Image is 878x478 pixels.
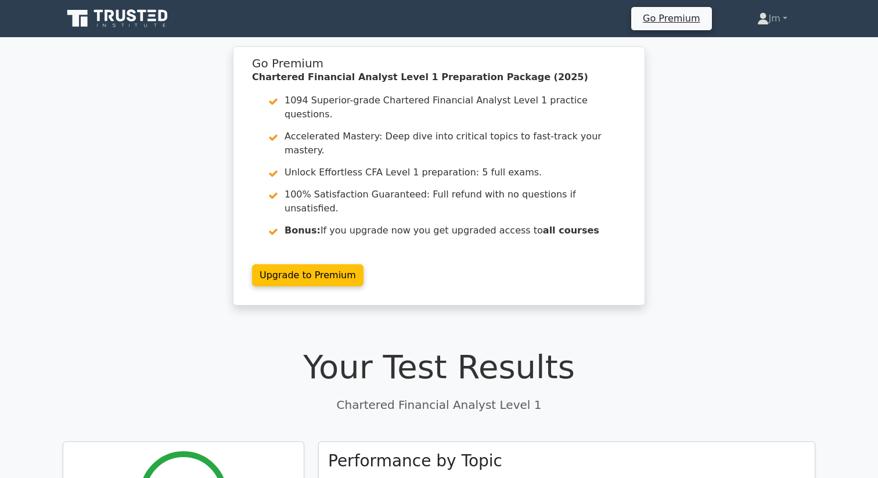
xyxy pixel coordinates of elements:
[729,7,815,30] a: Jm
[63,396,815,414] p: Chartered Financial Analyst Level 1
[63,347,815,386] h1: Your Test Results
[252,264,364,286] a: Upgrade to Premium
[636,10,707,26] a: Go Premium
[328,451,502,471] h3: Performance by Topic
